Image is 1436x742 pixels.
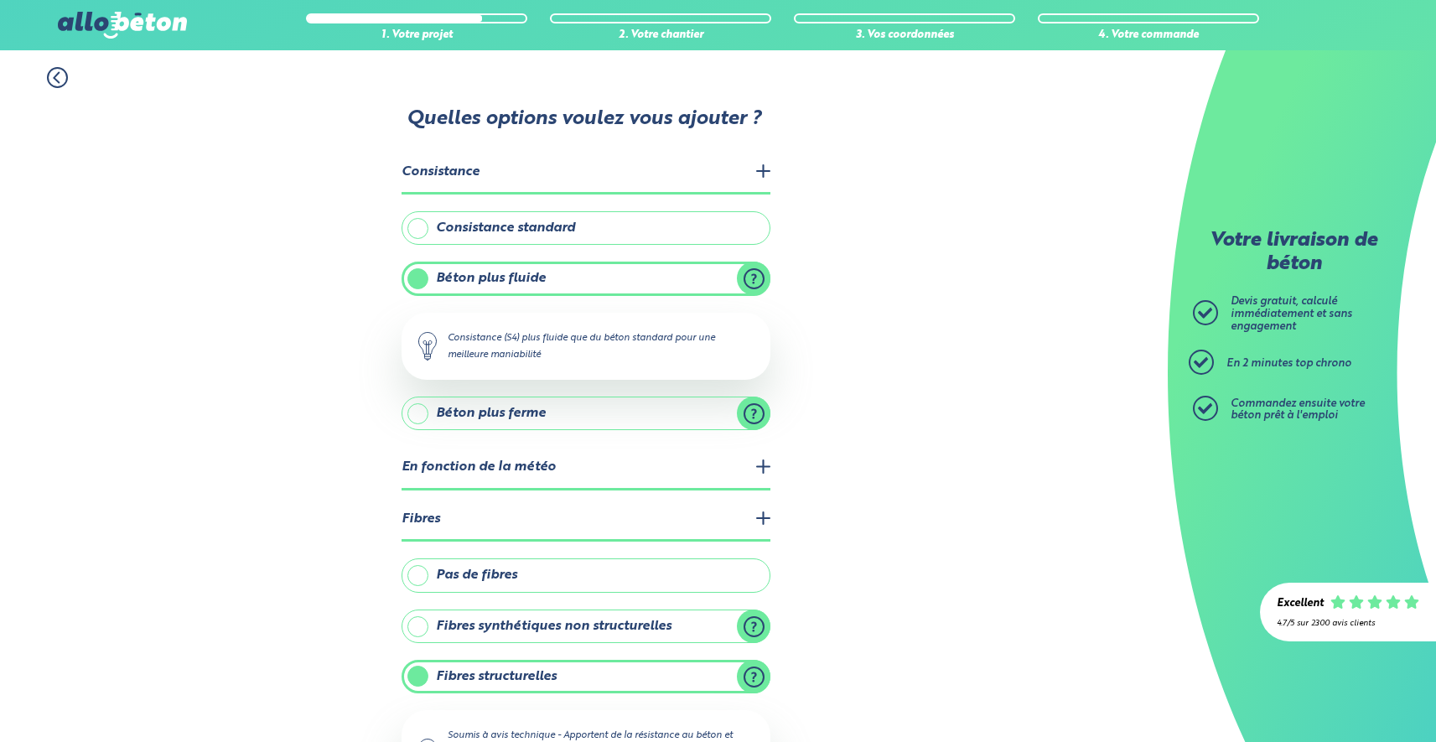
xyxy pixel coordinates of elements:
legend: Consistance [402,152,770,195]
iframe: Help widget launcher [1287,677,1418,724]
label: Béton plus fluide [402,262,770,295]
div: Consistance (S4) plus fluide que du béton standard pour une meilleure maniabilité [402,313,770,380]
legend: Fibres [402,499,770,542]
legend: En fonction de la météo [402,447,770,490]
span: Devis gratuit, calculé immédiatement et sans engagement [1231,296,1352,331]
div: 2. Votre chantier [550,29,771,42]
label: Fibres synthétiques non structurelles [402,610,770,643]
p: Votre livraison de béton [1197,230,1390,276]
div: Excellent [1277,598,1324,610]
div: 3. Vos coordonnées [794,29,1015,42]
label: Béton plus ferme [402,397,770,430]
label: Pas de fibres [402,558,770,592]
img: allobéton [58,12,187,39]
div: 1. Votre projet [306,29,527,42]
p: Quelles options voulez vous ajouter ? [400,108,769,132]
label: Consistance standard [402,211,770,245]
span: Commandez ensuite votre béton prêt à l'emploi [1231,398,1365,422]
div: 4.7/5 sur 2300 avis clients [1277,619,1419,628]
label: Fibres structurelles [402,660,770,693]
div: 4. Votre commande [1038,29,1259,42]
span: En 2 minutes top chrono [1226,358,1351,369]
